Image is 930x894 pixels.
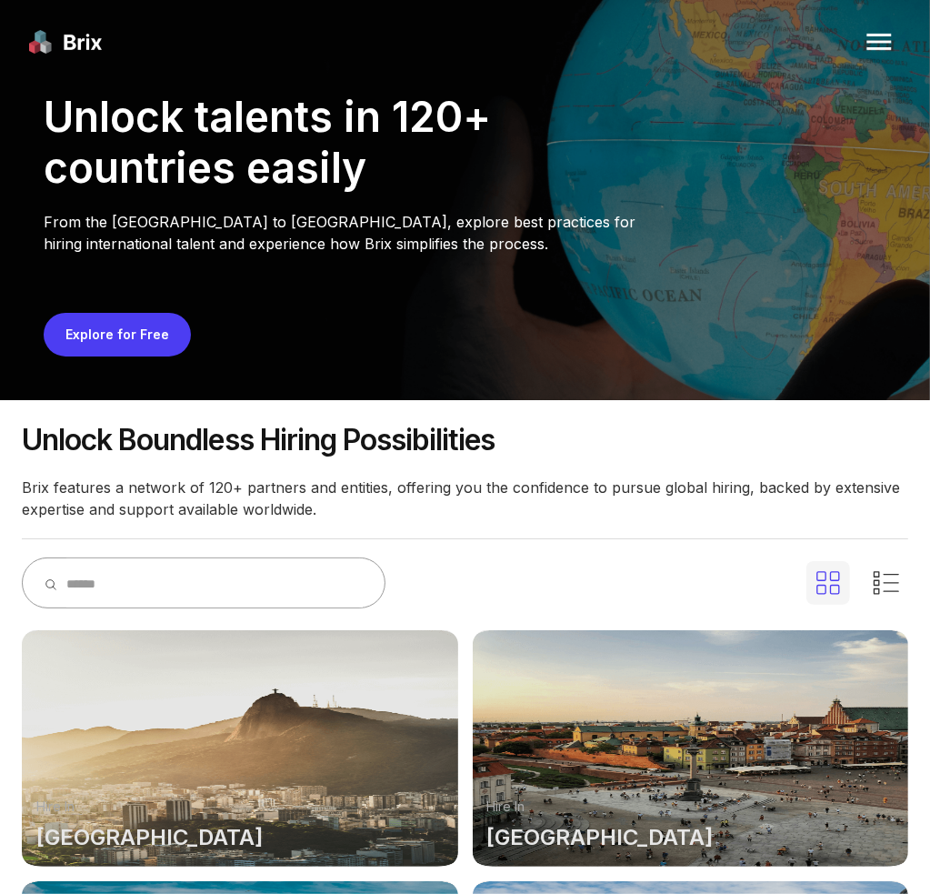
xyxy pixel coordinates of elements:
[44,211,644,255] p: From the [GEOGRAPHIC_DATA] to [GEOGRAPHIC_DATA], explore best practices for hiring international ...
[473,630,909,867] a: hire in[GEOGRAPHIC_DATA]
[22,477,908,520] p: Brix features a network of 120+ partners and entities, offering you the confidence to pursue glob...
[22,422,908,458] p: Unlock boundless hiring possibilities
[44,313,191,357] button: Explore for Free
[44,91,644,193] div: Unlock talents in 120+ countries easily
[22,630,458,867] a: hire in[GEOGRAPHIC_DATA]
[65,326,169,342] a: Explore for Free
